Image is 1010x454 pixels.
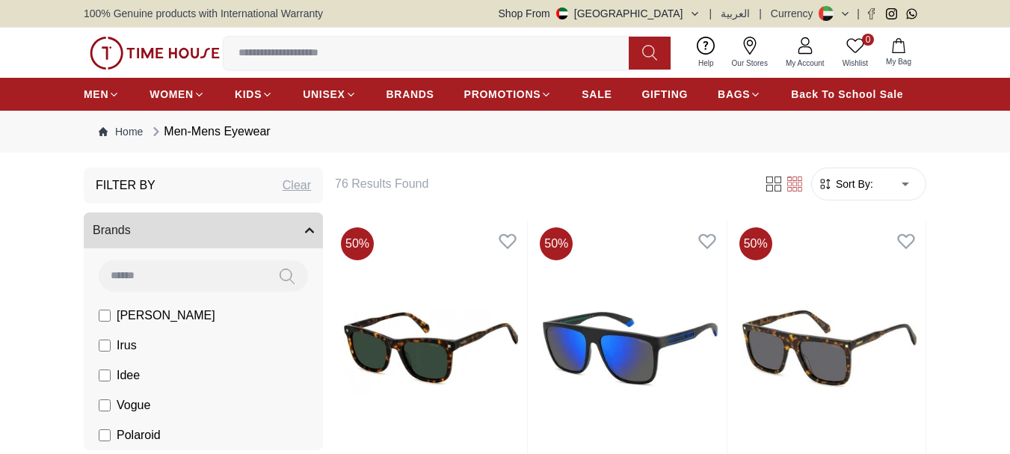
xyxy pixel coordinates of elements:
[857,6,860,21] span: |
[886,8,897,19] a: Instagram
[99,429,111,441] input: Polaroid
[335,175,745,193] h6: 76 Results Found
[880,56,917,67] span: My Bag
[791,81,903,108] a: Back To School Sale
[582,87,612,102] span: SALE
[117,366,140,384] span: Idee
[283,177,311,194] div: Clear
[709,6,712,21] span: |
[739,227,772,260] span: 50 %
[99,310,111,322] input: [PERSON_NAME]
[499,6,700,21] button: Shop From[GEOGRAPHIC_DATA]
[99,340,111,352] input: Irus
[99,124,143,139] a: Home
[84,6,323,21] span: 100% Genuine products with International Warranty
[387,81,434,108] a: BRANDS
[117,396,150,414] span: Vogue
[117,307,215,325] span: [PERSON_NAME]
[150,81,205,108] a: WOMEN
[84,87,108,102] span: MEN
[99,369,111,381] input: Idee
[877,35,920,70] button: My Bag
[759,6,762,21] span: |
[149,123,270,141] div: Men-Mens Eyewear
[117,426,161,444] span: Polaroid
[556,7,568,19] img: United Arab Emirates
[692,58,720,69] span: Help
[84,111,926,153] nav: Breadcrumb
[833,177,873,191] span: Sort By:
[84,212,323,248] button: Brands
[303,87,345,102] span: UNISEX
[834,34,877,72] a: 0Wishlist
[84,81,120,108] a: MEN
[866,8,877,19] a: Facebook
[718,81,761,108] a: BAGS
[641,81,688,108] a: GIFTING
[303,81,356,108] a: UNISEX
[791,87,903,102] span: Back To School Sale
[341,227,374,260] span: 50 %
[837,58,874,69] span: Wishlist
[718,87,750,102] span: BAGS
[540,227,573,260] span: 50 %
[90,37,220,70] img: ...
[387,87,434,102] span: BRANDS
[906,8,917,19] a: Whatsapp
[464,81,552,108] a: PROMOTIONS
[235,81,273,108] a: KIDS
[818,177,873,191] button: Sort By:
[582,81,612,108] a: SALE
[726,58,774,69] span: Our Stores
[771,6,819,21] div: Currency
[99,399,111,411] input: Vogue
[150,87,194,102] span: WOMEN
[464,87,541,102] span: PROMOTIONS
[235,87,262,102] span: KIDS
[780,58,831,69] span: My Account
[93,221,131,239] span: Brands
[689,34,723,72] a: Help
[723,34,777,72] a: Our Stores
[721,6,750,21] button: العربية
[862,34,874,46] span: 0
[641,87,688,102] span: GIFTING
[96,177,155,194] h3: Filter By
[117,337,137,355] span: Irus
